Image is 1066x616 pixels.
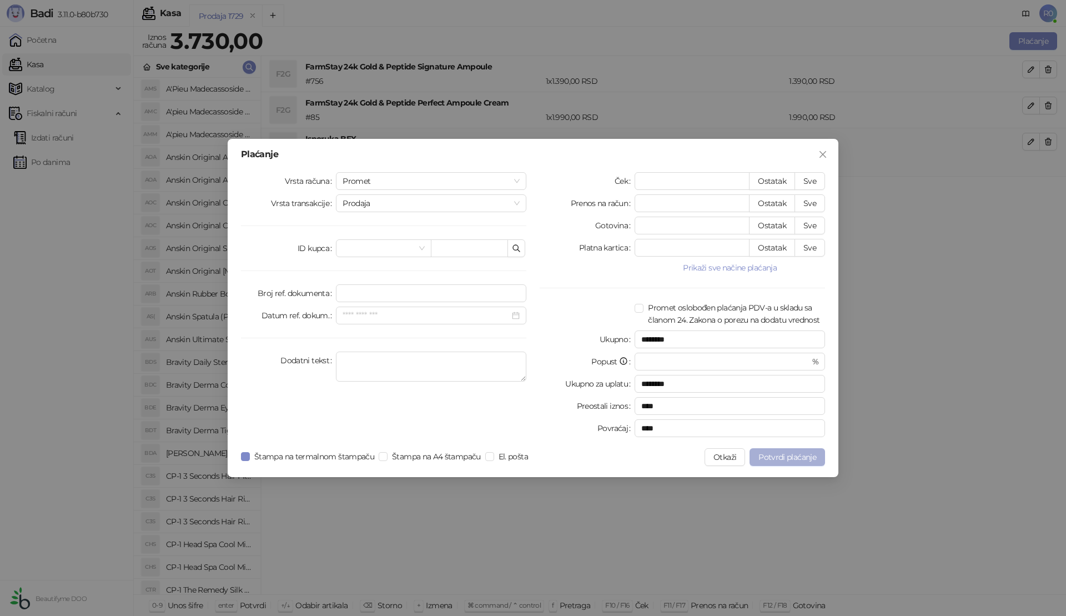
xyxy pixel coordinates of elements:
[343,195,520,212] span: Prodaja
[577,397,635,415] label: Preostali iznos
[749,172,795,190] button: Ostatak
[579,239,635,257] label: Platna kartica
[635,261,825,274] button: Prikaži sve načine plaćanja
[814,146,832,163] button: Close
[795,217,825,234] button: Sve
[643,302,825,326] span: Promet oslobođen plaćanja PDV-a u skladu sa članom 24. Zakona o porezu na dodatu vrednost
[565,375,635,393] label: Ukupno za uplatu
[595,217,635,234] label: Gotovina
[758,452,816,462] span: Potvrdi plaćanje
[795,172,825,190] button: Sve
[749,217,795,234] button: Ostatak
[749,194,795,212] button: Ostatak
[795,194,825,212] button: Sve
[749,239,795,257] button: Ostatak
[571,194,635,212] label: Prenos na račun
[600,330,635,348] label: Ukupno
[705,448,745,466] button: Otkaži
[336,352,526,382] textarea: Dodatni tekst
[641,353,809,370] input: Popust
[597,419,635,437] label: Povraćaj
[285,172,336,190] label: Vrsta računa
[814,150,832,159] span: Zatvori
[388,450,485,463] span: Štampa na A4 štampaču
[241,150,825,159] div: Plaćanje
[591,353,635,370] label: Popust
[343,173,520,189] span: Promet
[615,172,635,190] label: Ček
[818,150,827,159] span: close
[750,448,825,466] button: Potvrdi plaćanje
[336,284,526,302] input: Broj ref. dokumenta
[258,284,336,302] label: Broj ref. dokumenta
[795,239,825,257] button: Sve
[262,307,336,324] label: Datum ref. dokum.
[298,239,336,257] label: ID kupca
[494,450,532,463] span: El. pošta
[271,194,336,212] label: Vrsta transakcije
[280,352,336,369] label: Dodatni tekst
[343,309,510,322] input: Datum ref. dokum.
[250,450,379,463] span: Štampa na termalnom štampaču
